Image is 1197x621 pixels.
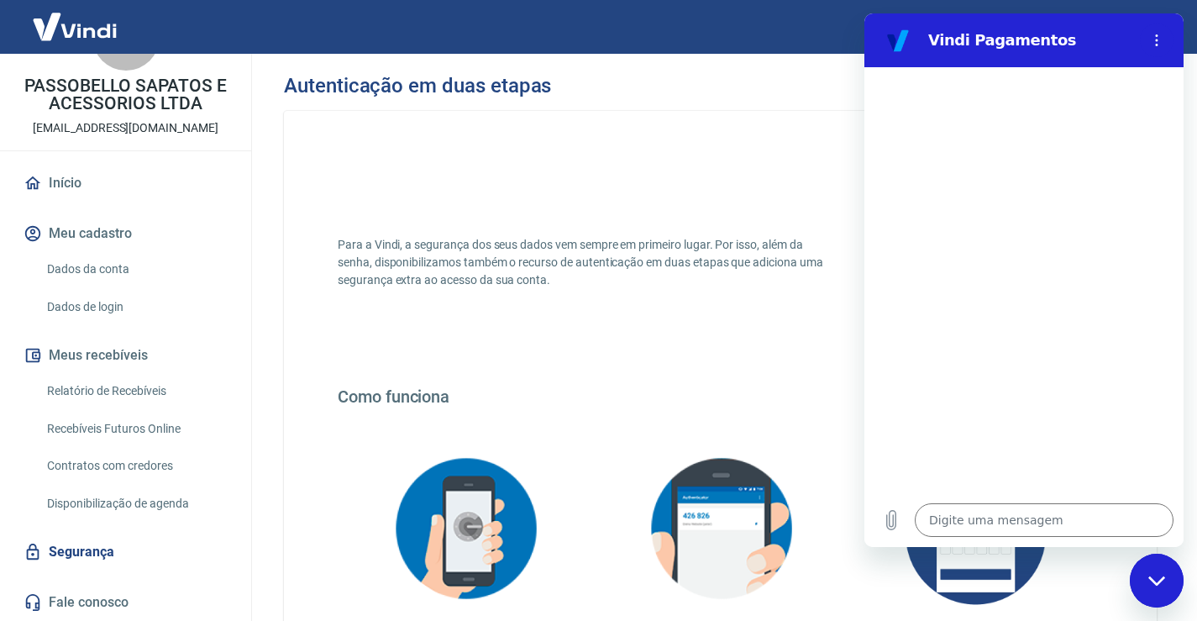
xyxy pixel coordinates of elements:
[20,1,129,52] img: Vindi
[284,74,551,97] h3: Autenticação em duas etapas
[40,449,231,483] a: Contratos com credores
[20,337,231,374] button: Meus recebíveis
[20,534,231,571] a: Segurança
[381,447,549,610] img: explication-mfa2.908d58f25590a47144d3.png
[20,165,231,202] a: Início
[338,236,827,289] p: Para a Vindi, a segurança dos seus dados vem sempre em primeiro lugar. Por isso, além da senha, d...
[13,77,238,113] p: PASSOBELLO SAPATOS E ACESSORIOS LTDA
[20,215,231,252] button: Meu cadastro
[33,119,218,137] p: [EMAIL_ADDRESS][DOMAIN_NAME]
[40,374,231,408] a: Relatório de Recebíveis
[40,252,231,287] a: Dados da conta
[40,290,231,324] a: Dados de login
[40,487,231,521] a: Disponibilização de agenda
[40,412,231,446] a: Recebíveis Futuros Online
[1116,12,1177,43] button: Sair
[864,13,1184,547] iframe: Janela de mensagens
[338,387,1103,407] h4: Como funciona
[20,584,231,621] a: Fale conosco
[1130,554,1184,608] iframe: Botão para abrir a janela de mensagens, conversa em andamento
[637,447,805,610] img: explication-mfa3.c449ef126faf1c3e3bb9.png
